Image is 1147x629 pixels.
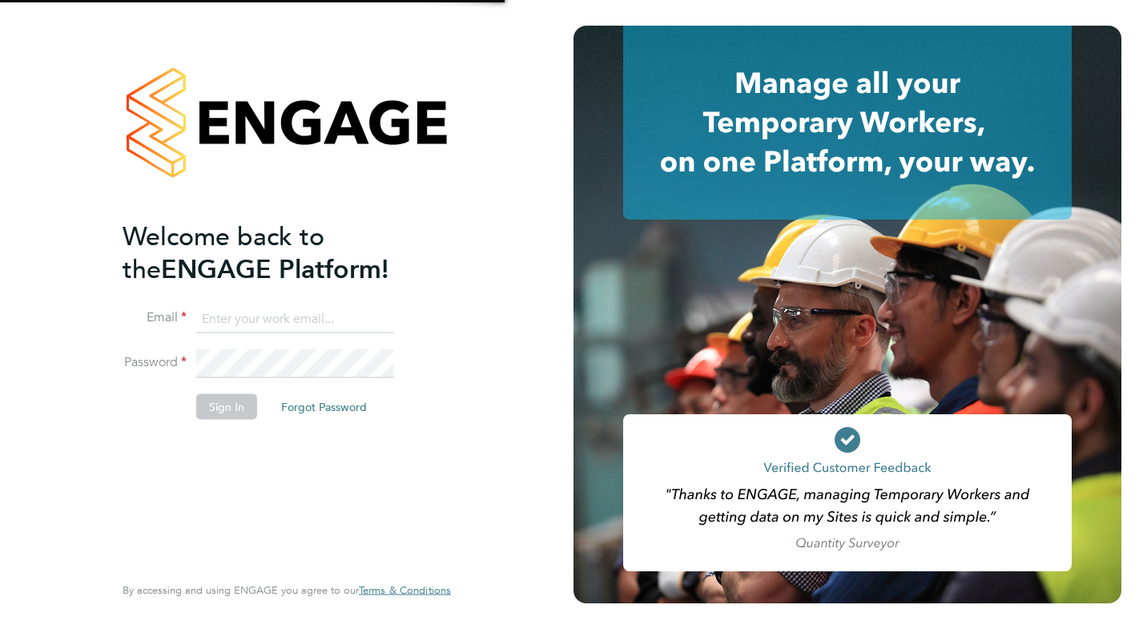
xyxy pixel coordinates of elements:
span: By accessing and using ENGAGE you agree to our [123,583,451,597]
input: Enter your work email... [196,304,394,333]
span: Welcome back to the [123,220,324,284]
button: Sign In [196,394,257,420]
h2: ENGAGE Platform! [123,220,435,285]
a: Terms & Conditions [359,584,451,597]
span: Terms & Conditions [359,583,451,597]
button: Forgot Password [268,394,380,420]
label: Password [123,354,187,371]
label: Email [123,309,187,326]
